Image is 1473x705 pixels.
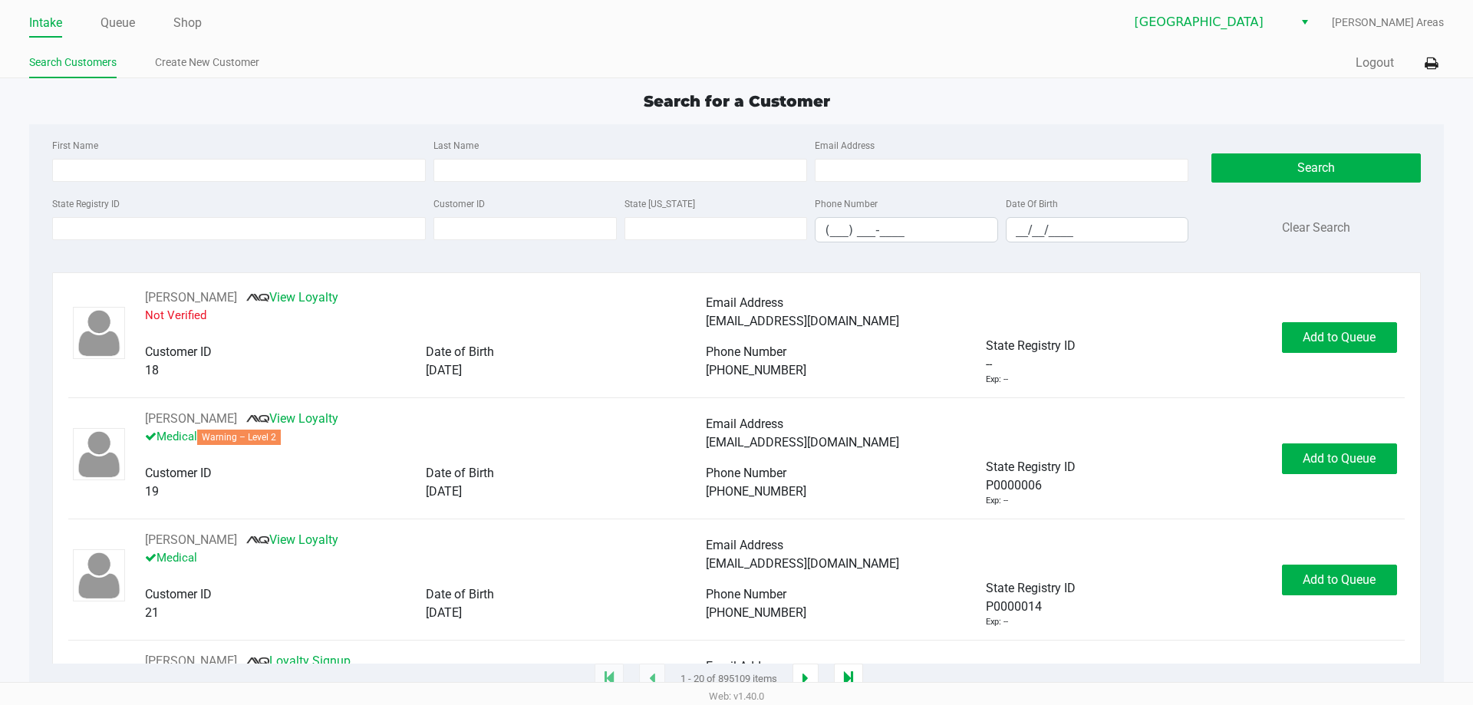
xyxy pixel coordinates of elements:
[145,652,237,670] button: See customer info
[986,460,1076,474] span: State Registry ID
[52,139,98,153] label: First Name
[433,197,485,211] label: Customer ID
[145,307,706,324] p: Not Verified
[145,410,237,428] button: See customer info
[1006,197,1058,211] label: Date Of Birth
[1282,219,1350,237] button: Clear Search
[986,338,1076,353] span: State Registry ID
[706,435,899,450] span: [EMAIL_ADDRESS][DOMAIN_NAME]
[986,495,1008,508] div: Exp: --
[145,344,212,359] span: Customer ID
[155,53,259,72] a: Create New Customer
[644,92,830,110] span: Search for a Customer
[1282,322,1397,353] button: Add to Queue
[52,197,120,211] label: State Registry ID
[145,428,706,446] p: Medical
[246,532,338,547] a: View Loyalty
[426,344,494,359] span: Date of Birth
[706,587,786,601] span: Phone Number
[29,12,62,34] a: Intake
[145,549,706,567] p: Medical
[145,363,159,377] span: 18
[145,484,159,499] span: 19
[706,295,783,310] span: Email Address
[246,411,338,426] a: View Loyalty
[706,538,783,552] span: Email Address
[706,417,783,431] span: Email Address
[834,664,863,694] app-submit-button: Move to last page
[706,484,806,499] span: [PHONE_NUMBER]
[986,355,992,374] span: --
[595,664,624,694] app-submit-button: Move to first page
[101,12,135,34] a: Queue
[986,598,1042,616] span: P0000014
[197,430,281,445] span: Warning – Level 2
[706,363,806,377] span: [PHONE_NUMBER]
[145,288,237,307] button: See customer info
[246,654,351,668] a: Loyalty Signup
[1282,565,1397,595] button: Add to Queue
[426,363,462,377] span: [DATE]
[986,476,1042,495] span: P0000006
[680,671,777,687] span: 1 - 20 of 895109 items
[1303,572,1376,587] span: Add to Queue
[1211,153,1420,183] button: Search
[426,605,462,620] span: [DATE]
[426,484,462,499] span: [DATE]
[639,664,665,694] app-submit-button: Previous
[986,374,1008,387] div: Exp: --
[1007,218,1188,242] input: Format: MM/DD/YYYY
[624,197,695,211] label: State [US_STATE]
[1282,443,1397,474] button: Add to Queue
[246,290,338,305] a: View Loyalty
[986,581,1076,595] span: State Registry ID
[816,218,997,242] input: Format: (999) 999-9999
[793,664,819,694] app-submit-button: Next
[145,466,212,480] span: Customer ID
[706,344,786,359] span: Phone Number
[1135,13,1284,31] span: [GEOGRAPHIC_DATA]
[1006,217,1189,242] kendo-maskedtextbox: Format: MM/DD/YYYY
[433,139,479,153] label: Last Name
[709,690,764,702] span: Web: v1.40.0
[426,466,494,480] span: Date of Birth
[145,605,159,620] span: 21
[986,616,1008,629] div: Exp: --
[815,197,878,211] label: Phone Number
[706,556,899,571] span: [EMAIL_ADDRESS][DOMAIN_NAME]
[29,53,117,72] a: Search Customers
[1332,15,1444,31] span: [PERSON_NAME] Areas
[1293,8,1316,36] button: Select
[706,314,899,328] span: [EMAIL_ADDRESS][DOMAIN_NAME]
[1356,54,1394,72] button: Logout
[815,217,998,242] kendo-maskedtextbox: Format: (999) 999-9999
[426,587,494,601] span: Date of Birth
[145,531,237,549] button: See customer info
[706,466,786,480] span: Phone Number
[1303,451,1376,466] span: Add to Queue
[173,12,202,34] a: Shop
[706,659,783,674] span: Email Address
[706,605,806,620] span: [PHONE_NUMBER]
[1303,330,1376,344] span: Add to Queue
[145,587,212,601] span: Customer ID
[815,139,875,153] label: Email Address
